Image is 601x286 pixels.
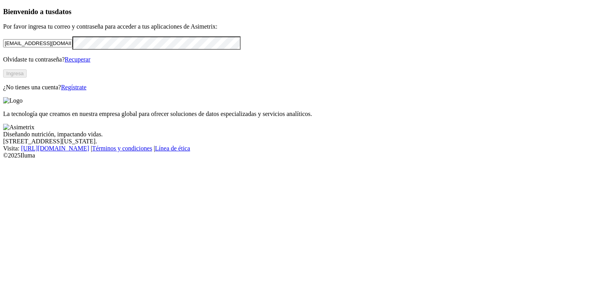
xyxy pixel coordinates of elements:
[3,56,598,63] p: Olvidaste tu contraseña?
[92,145,152,152] a: Términos y condiciones
[61,84,86,91] a: Regístrate
[3,7,598,16] h3: Bienvenido a tus
[3,110,598,118] p: La tecnología que creamos en nuestra empresa global para ofrecer soluciones de datos especializad...
[3,23,598,30] p: Por favor ingresa tu correo y contraseña para acceder a tus aplicaciones de Asimetrix:
[3,131,598,138] div: Diseñando nutrición, impactando vidas.
[3,138,598,145] div: [STREET_ADDRESS][US_STATE].
[3,84,598,91] p: ¿No tienes una cuenta?
[3,69,27,78] button: Ingresa
[55,7,72,16] span: datos
[3,152,598,159] div: © 2025 Iluma
[155,145,190,152] a: Línea de ética
[21,145,89,152] a: [URL][DOMAIN_NAME]
[3,39,72,47] input: Tu correo
[65,56,90,63] a: Recuperar
[3,97,23,104] img: Logo
[3,124,34,131] img: Asimetrix
[3,145,598,152] div: Visita : | |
